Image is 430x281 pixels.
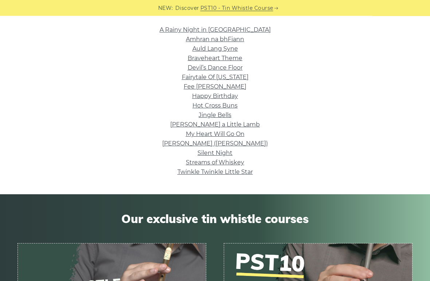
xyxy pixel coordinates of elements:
[186,36,244,43] a: Amhran na bhFiann
[198,150,232,157] a: Silent Night
[200,4,273,12] a: PST10 - Tin Whistle Course
[182,74,249,81] a: Fairytale Of [US_STATE]
[160,27,271,34] a: A Rainy Night in [GEOGRAPHIC_DATA]
[188,65,243,71] a: Devil’s Dance Floor
[199,112,231,119] a: Jingle Bells
[186,131,245,138] a: My Heart Will Go On
[17,212,413,226] span: Our exclusive tin whistle courses
[170,121,260,128] a: [PERSON_NAME] a Little Lamb
[175,4,199,12] span: Discover
[188,55,242,62] a: Braveheart Theme
[158,4,173,12] span: NEW:
[177,169,253,176] a: Twinkle Twinkle Little Star
[186,159,244,166] a: Streams of Whiskey
[192,102,238,109] a: Hot Cross Buns
[162,140,268,147] a: [PERSON_NAME] ([PERSON_NAME])
[192,93,238,100] a: Happy Birthday
[192,46,238,52] a: Auld Lang Syne
[184,83,246,90] a: Fee [PERSON_NAME]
